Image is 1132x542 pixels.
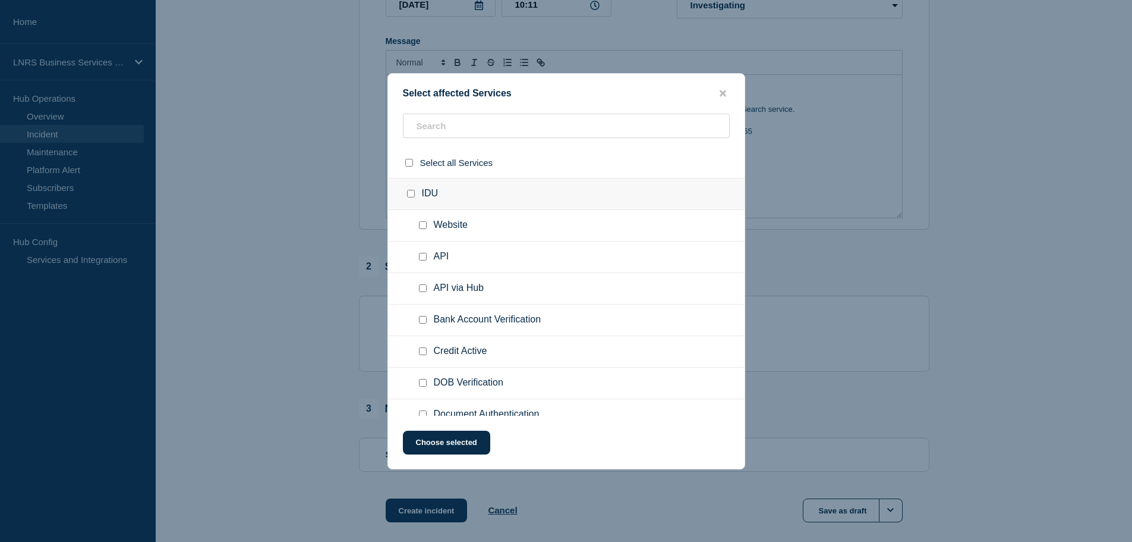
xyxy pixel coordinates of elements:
[716,88,730,99] button: close button
[434,377,503,389] span: DOB Verification
[419,284,427,292] input: API via Hub checkbox
[388,88,745,99] div: Select affected Services
[419,411,427,418] input: Document Authentication checkbox
[434,314,541,326] span: Bank Account Verification
[403,431,490,455] button: Choose selected
[419,347,427,355] input: Credit Active checkbox
[419,221,427,229] input: Website checkbox
[403,114,730,138] input: Search
[434,409,540,421] span: Document Authentication
[434,220,468,231] span: Website
[434,283,484,295] span: API via Hub
[388,178,745,210] div: IDU
[405,159,413,167] input: select all checkbox
[434,346,487,358] span: Credit Active
[419,253,427,261] input: API checkbox
[419,316,427,324] input: Bank Account Verification checkbox
[434,251,449,263] span: API
[420,158,493,168] span: Select all Services
[407,190,415,198] input: IDU checkbox
[419,379,427,387] input: DOB Verification checkbox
